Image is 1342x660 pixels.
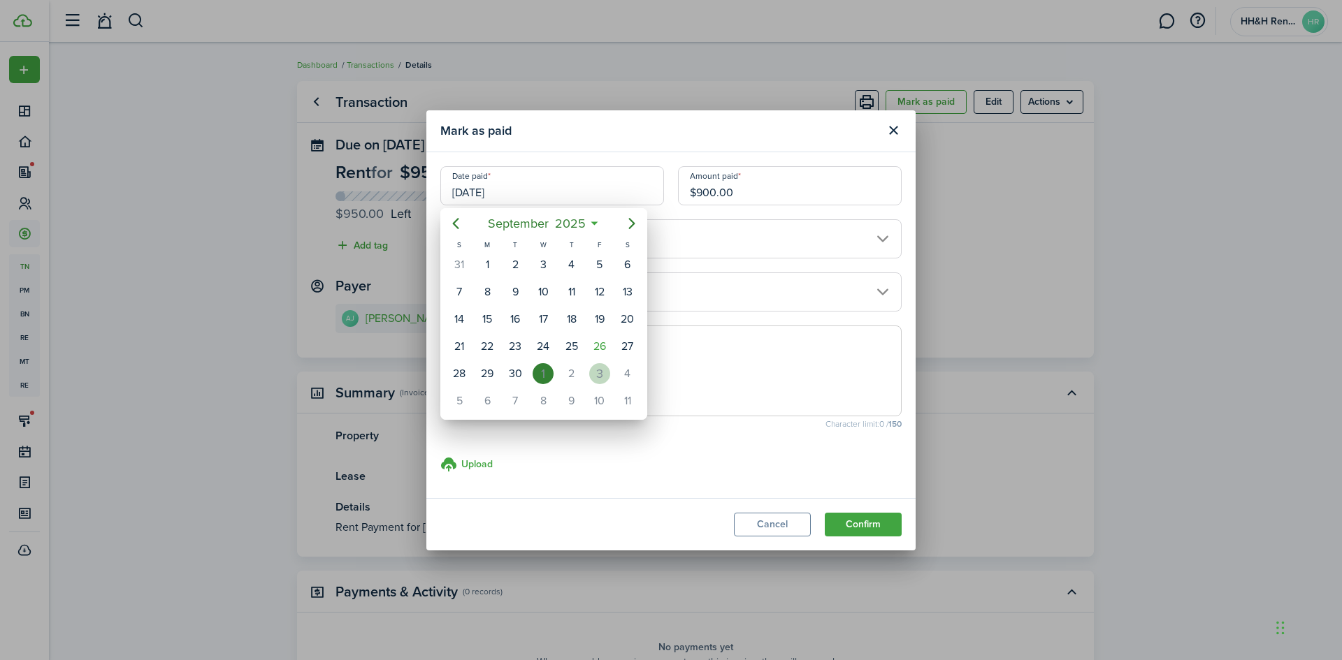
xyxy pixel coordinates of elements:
div: Sunday, August 31, 2025 [449,254,470,275]
div: Tuesday, September 23, 2025 [505,336,526,357]
div: Monday, September 8, 2025 [477,281,498,302]
div: Monday, September 22, 2025 [477,336,498,357]
div: Monday, October 6, 2025 [477,390,498,411]
div: Thursday, October 9, 2025 [561,390,582,411]
mbsc-button: Previous page [442,210,470,237]
div: Saturday, September 27, 2025 [617,336,638,357]
span: September [484,211,551,236]
div: F [586,239,614,251]
div: Thursday, September 11, 2025 [561,281,582,302]
div: Wednesday, September 24, 2025 [533,336,554,357]
div: Tuesday, October 7, 2025 [505,390,526,411]
div: Monday, September 15, 2025 [477,309,498,330]
div: T [558,239,586,251]
mbsc-button: Next page [618,210,646,237]
div: Friday, October 10, 2025 [589,390,610,411]
div: Saturday, September 13, 2025 [617,281,638,302]
div: Sunday, September 7, 2025 [449,281,470,302]
div: Wednesday, October 8, 2025 [533,390,554,411]
div: Sunday, October 5, 2025 [449,390,470,411]
div: Saturday, September 20, 2025 [617,309,638,330]
div: Thursday, October 2, 2025 [561,363,582,384]
div: Saturday, October 4, 2025 [617,363,638,384]
div: Today, Friday, September 26, 2025 [589,336,610,357]
div: Monday, September 1, 2025 [477,254,498,275]
div: M [473,239,501,251]
div: Friday, October 3, 2025 [589,363,610,384]
div: Saturday, October 11, 2025 [617,390,638,411]
div: Sunday, September 14, 2025 [449,309,470,330]
div: Thursday, September 18, 2025 [561,309,582,330]
span: 2025 [551,211,589,236]
div: Tuesday, September 9, 2025 [505,281,526,302]
div: T [501,239,529,251]
div: Tuesday, September 16, 2025 [505,309,526,330]
div: Wednesday, September 3, 2025 [533,254,554,275]
div: Sunday, September 21, 2025 [449,336,470,357]
div: Saturday, September 6, 2025 [617,254,638,275]
div: Sunday, September 28, 2025 [449,363,470,384]
div: Friday, September 12, 2025 [589,281,610,302]
div: S [614,239,642,251]
div: Tuesday, September 30, 2025 [505,363,526,384]
mbsc-button: September2025 [479,211,594,236]
div: Tuesday, September 2, 2025 [505,254,526,275]
div: S [445,239,473,251]
div: Friday, September 19, 2025 [589,309,610,330]
div: W [529,239,557,251]
div: Thursday, September 25, 2025 [561,336,582,357]
div: Monday, September 29, 2025 [477,363,498,384]
div: Wednesday, October 1, 2025 [533,363,554,384]
div: Thursday, September 4, 2025 [561,254,582,275]
div: Wednesday, September 17, 2025 [533,309,554,330]
div: Wednesday, September 10, 2025 [533,281,554,302]
div: Friday, September 5, 2025 [589,254,610,275]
